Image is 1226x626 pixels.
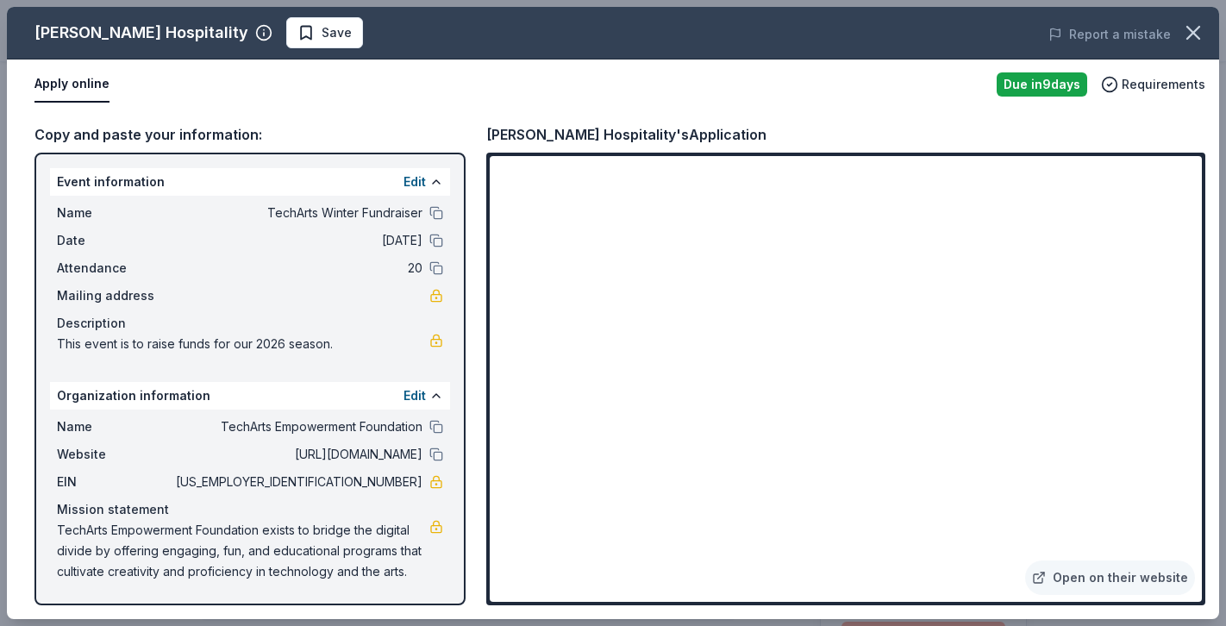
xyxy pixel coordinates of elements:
button: Save [286,17,363,48]
div: Copy and paste your information: [34,123,466,146]
span: [US_EMPLOYER_IDENTIFICATION_NUMBER] [172,472,422,492]
span: TechArts Winter Fundraiser [172,203,422,223]
span: Mailing address [57,285,172,306]
button: Requirements [1101,74,1205,95]
span: Website [57,444,172,465]
span: This event is to raise funds for our 2026 season. [57,334,429,354]
button: Report a mistake [1048,24,1171,45]
span: EIN [57,472,172,492]
span: Date [57,230,172,251]
div: [PERSON_NAME] Hospitality's Application [486,123,766,146]
span: [DATE] [172,230,422,251]
div: Organization information [50,382,450,410]
span: TechArts Empowerment Foundation [172,416,422,437]
button: Apply online [34,66,109,103]
button: Edit [403,385,426,406]
div: [PERSON_NAME] Hospitality [34,19,248,47]
span: 20 [172,258,422,279]
span: [URL][DOMAIN_NAME] [172,444,422,465]
a: Open on their website [1025,560,1195,595]
span: Name [57,203,172,223]
span: Name [57,416,172,437]
div: Event information [50,168,450,196]
span: TechArts Empowerment Foundation exists to bridge the digital divide by offering engaging, fun, an... [57,520,429,582]
span: Save [322,22,352,43]
div: Mission statement [57,499,443,520]
span: Requirements [1122,74,1205,95]
div: Description [57,313,443,334]
div: Due in 9 days [997,72,1087,97]
button: Edit [403,172,426,192]
span: Attendance [57,258,172,279]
